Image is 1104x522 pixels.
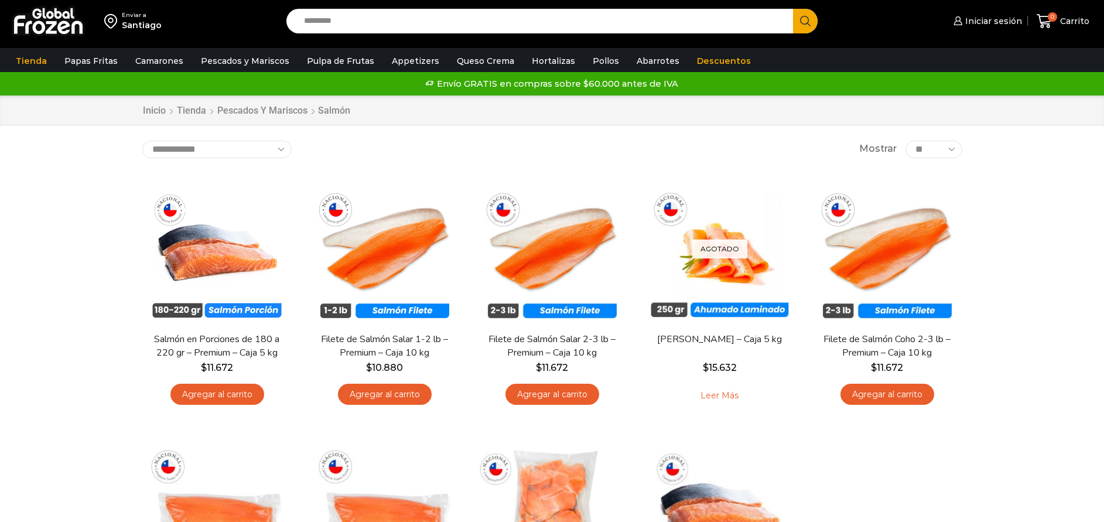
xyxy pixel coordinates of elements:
[692,239,747,258] p: Agotado
[129,50,189,72] a: Camarones
[859,142,897,156] span: Mostrar
[338,384,432,405] a: Agregar al carrito: “Filete de Salmón Salar 1-2 lb – Premium - Caja 10 kg”
[691,50,757,72] a: Descuentos
[536,362,542,373] span: $
[652,333,787,346] a: [PERSON_NAME] – Caja 5 kg
[122,11,162,19] div: Enviar a
[386,50,445,72] a: Appetizers
[840,384,934,405] a: Agregar al carrito: “Filete de Salmón Coho 2-3 lb - Premium - Caja 10 kg”
[318,105,350,116] h1: Salmón
[301,50,380,72] a: Pulpa de Frutas
[871,362,877,373] span: $
[59,50,124,72] a: Papas Fritas
[142,104,166,118] a: Inicio
[793,9,818,33] button: Search button
[176,104,207,118] a: Tienda
[170,384,264,405] a: Agregar al carrito: “Salmón en Porciones de 180 a 220 gr - Premium - Caja 5 kg”
[217,104,308,118] a: Pescados y Mariscos
[366,362,403,373] bdi: 10.880
[526,50,581,72] a: Hortalizas
[1034,8,1092,35] a: 0 Carrito
[122,19,162,31] div: Santiago
[149,333,284,360] a: Salmón en Porciones de 180 a 220 gr – Premium – Caja 5 kg
[871,362,903,373] bdi: 11.672
[142,141,292,158] select: Pedido de la tienda
[951,9,1022,33] a: Iniciar sesión
[142,104,350,118] nav: Breadcrumb
[1057,15,1089,27] span: Carrito
[195,50,295,72] a: Pescados y Mariscos
[819,333,954,360] a: Filete de Salmón Coho 2-3 lb – Premium – Caja 10 kg
[104,11,122,31] img: address-field-icon.svg
[201,362,207,373] span: $
[505,384,599,405] a: Agregar al carrito: “Filete de Salmón Salar 2-3 lb - Premium - Caja 10 kg”
[317,333,452,360] a: Filete de Salmón Salar 1-2 lb – Premium – Caja 10 kg
[366,362,372,373] span: $
[10,50,53,72] a: Tienda
[962,15,1022,27] span: Iniciar sesión
[703,362,737,373] bdi: 15.632
[703,362,709,373] span: $
[682,384,757,408] a: Leé más sobre “Salmón Ahumado Laminado - Caja 5 kg”
[1048,12,1057,22] span: 0
[201,362,233,373] bdi: 11.672
[587,50,625,72] a: Pollos
[536,362,568,373] bdi: 11.672
[451,50,520,72] a: Queso Crema
[484,333,619,360] a: Filete de Salmón Salar 2-3 lb – Premium – Caja 10 kg
[631,50,685,72] a: Abarrotes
